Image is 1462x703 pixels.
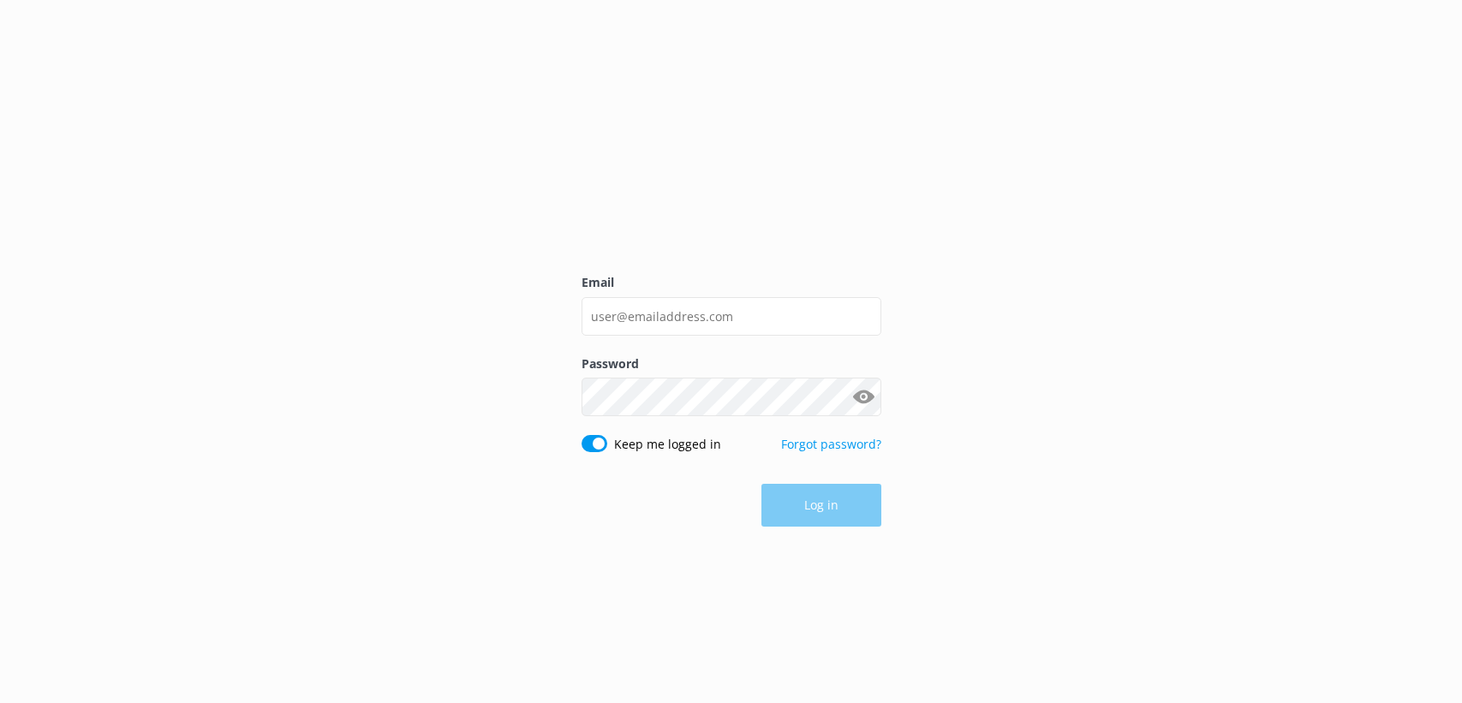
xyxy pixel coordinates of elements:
[582,273,881,292] label: Email
[781,436,881,452] a: Forgot password?
[582,297,881,336] input: user@emailaddress.com
[582,354,881,373] label: Password
[847,380,881,414] button: Show password
[614,435,721,454] label: Keep me logged in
